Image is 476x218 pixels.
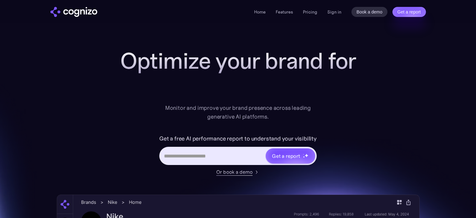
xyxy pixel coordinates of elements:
[305,153,309,157] img: star
[216,168,260,176] a: Or book a demo
[159,134,317,144] label: Get a free AI performance report to understand your visibility
[50,7,97,17] img: cognizo logo
[327,8,341,16] a: Sign in
[303,156,305,158] img: star
[272,152,300,160] div: Get a report
[303,154,304,155] img: star
[113,48,363,73] h1: Optimize your brand for
[265,148,316,164] a: Get a reportstarstarstar
[161,104,315,121] div: Monitor and improve your brand presence across leading generative AI platforms.
[276,9,293,15] a: Features
[254,9,266,15] a: Home
[351,7,387,17] a: Book a demo
[392,7,426,17] a: Get a report
[216,168,253,176] div: Or book a demo
[303,9,317,15] a: Pricing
